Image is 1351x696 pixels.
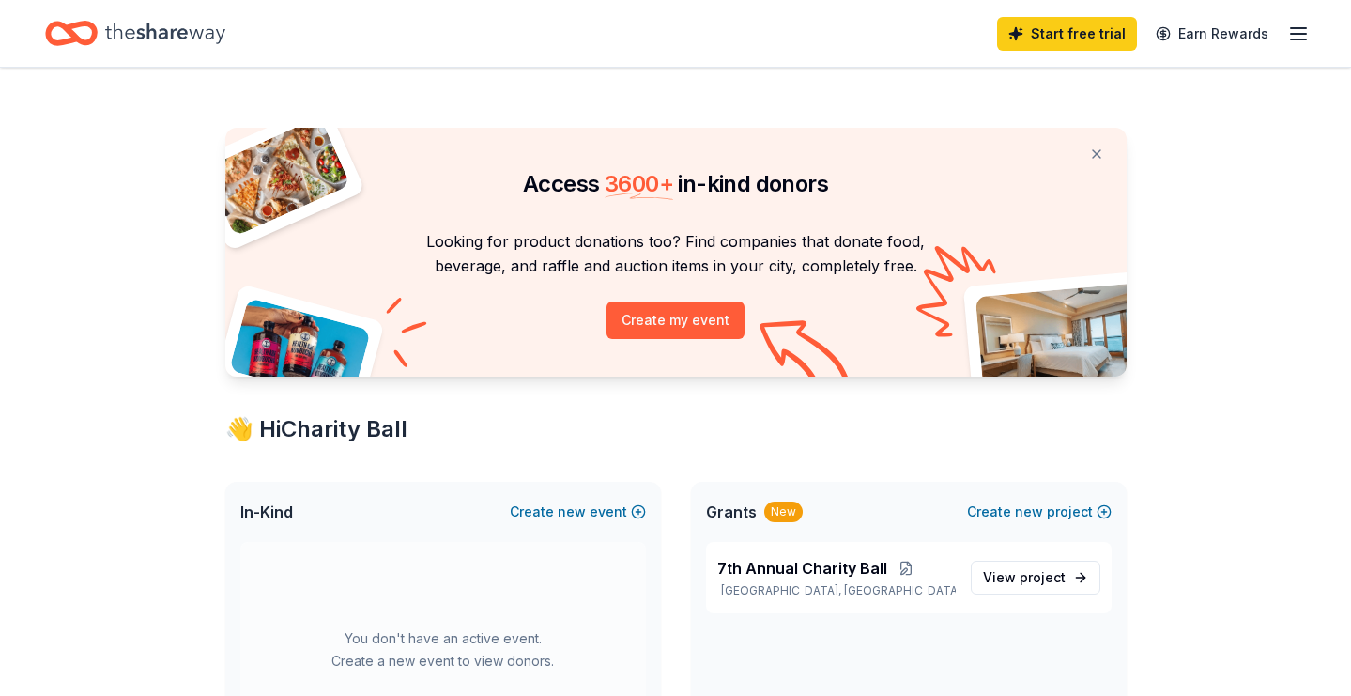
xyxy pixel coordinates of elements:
span: Access in-kind donors [523,170,828,197]
div: New [764,502,803,522]
img: Pizza [204,116,350,237]
a: Home [45,11,225,55]
a: Earn Rewards [1144,17,1280,51]
img: Curvy arrow [760,320,853,391]
span: new [558,501,586,523]
button: Create my event [606,302,745,339]
span: new [1015,501,1043,523]
span: 7th Annual Charity Ball [717,557,887,580]
button: Createnewevent [510,501,646,523]
p: [GEOGRAPHIC_DATA], [GEOGRAPHIC_DATA] [717,583,956,598]
a: View project [971,561,1100,595]
div: 👋 Hi Charity Ball [225,414,1127,444]
span: 3600 + [605,170,673,197]
button: Createnewproject [967,501,1112,523]
span: Grants [706,501,757,523]
span: In-Kind [240,501,293,523]
span: project [1020,569,1066,585]
a: Start free trial [997,17,1137,51]
p: Looking for product donations too? Find companies that donate food, beverage, and raffle and auct... [248,229,1104,279]
span: View [983,566,1066,589]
